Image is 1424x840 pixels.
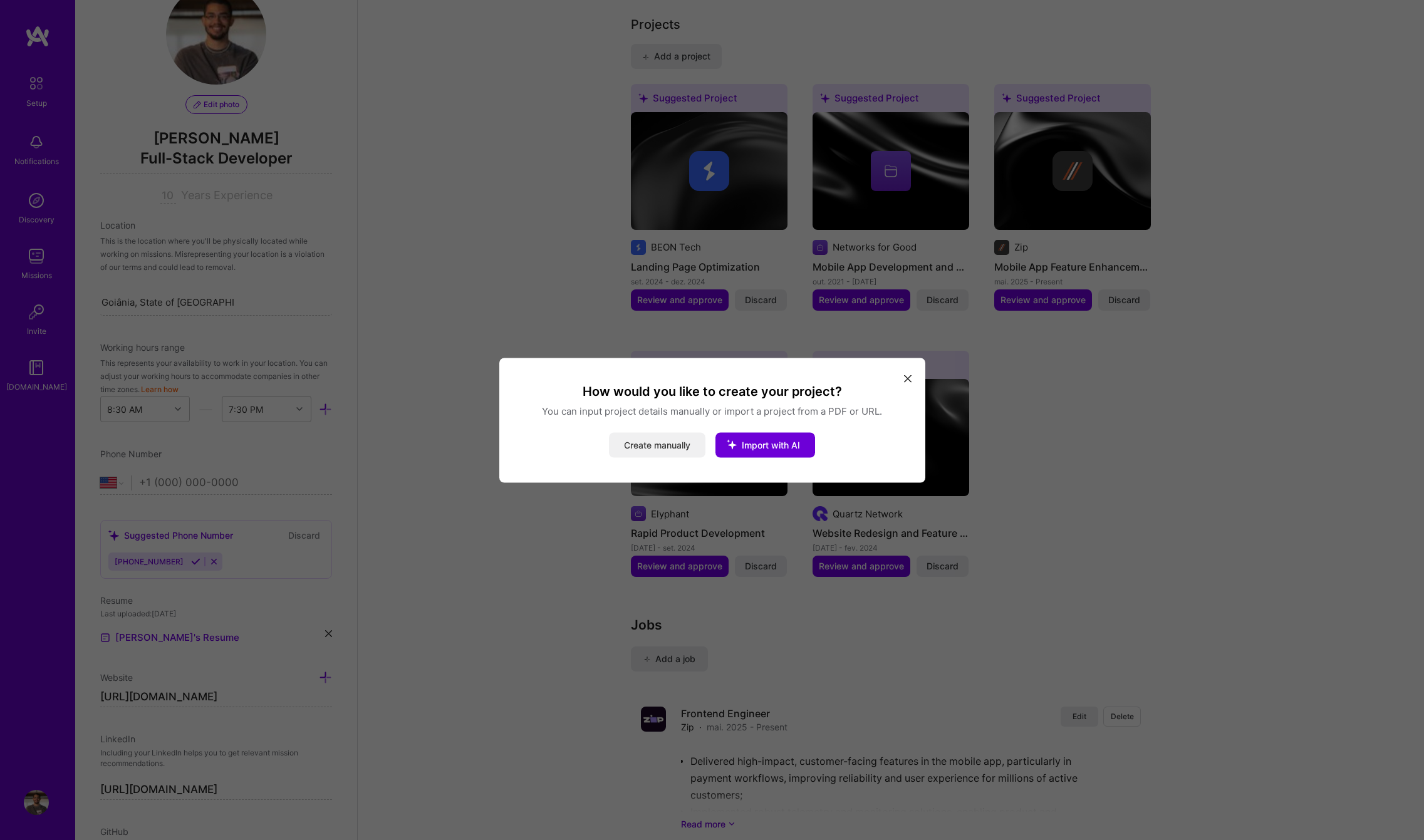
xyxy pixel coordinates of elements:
i: icon Close [904,375,912,383]
button: Create manually [609,432,705,457]
h3: How would you like to create your project? [514,383,910,399]
button: Import with AI [715,432,815,457]
div: modal [499,358,925,482]
span: Import with AI [742,439,800,450]
p: You can input project details manually or import a project from a PDF or URL. [514,404,910,417]
i: icon StarsWhite [715,428,748,460]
